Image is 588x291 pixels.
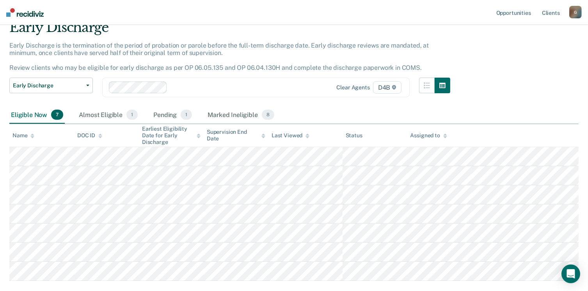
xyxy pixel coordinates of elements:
img: Recidiviz [6,8,44,17]
span: 7 [51,110,63,120]
div: Eligible Now7 [9,106,65,124]
button: G [569,6,582,18]
span: Early Discharge [13,82,83,89]
span: 1 [181,110,192,120]
div: Status [346,132,362,139]
p: Early Discharge is the termination of the period of probation or parole before the full-term disc... [9,42,429,72]
div: Earliest Eligibility Date for Early Discharge [142,126,201,145]
div: Marked Ineligible8 [206,106,276,124]
span: D4B [373,81,401,94]
button: Early Discharge [9,78,93,93]
span: 8 [262,110,274,120]
div: Supervision End Date [207,129,265,142]
div: Clear agents [337,84,370,91]
div: Assigned to [410,132,447,139]
div: Last Viewed [272,132,309,139]
div: Name [12,132,34,139]
div: Pending1 [152,106,194,124]
div: Almost Eligible1 [77,106,139,124]
div: DOC ID [77,132,102,139]
div: Open Intercom Messenger [561,264,580,283]
div: Early Discharge [9,20,450,42]
span: 1 [126,110,138,120]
